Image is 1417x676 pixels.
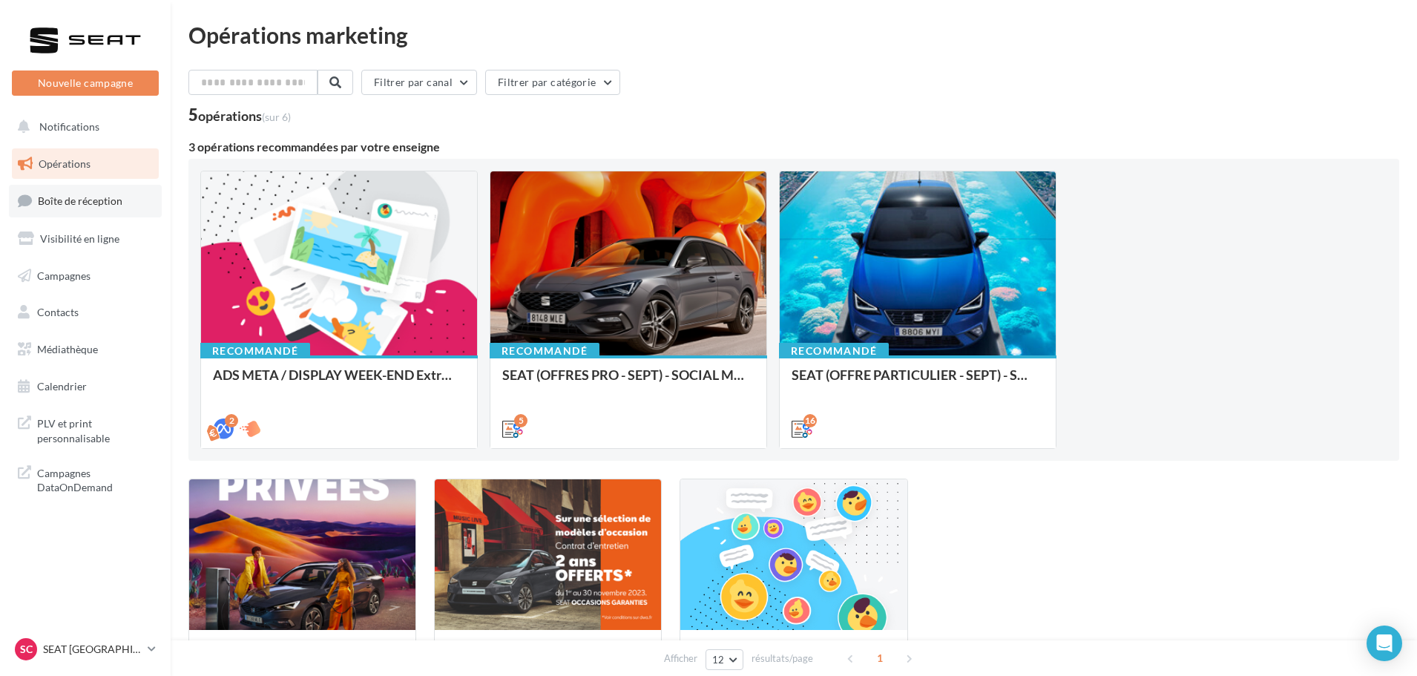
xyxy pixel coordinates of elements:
[9,297,162,328] a: Contacts
[20,642,33,657] span: SC
[9,185,162,217] a: Boîte de réception
[9,260,162,292] a: Campagnes
[39,120,99,133] span: Notifications
[37,306,79,318] span: Contacts
[712,654,725,666] span: 12
[779,343,889,359] div: Recommandé
[9,223,162,255] a: Visibilité en ligne
[490,343,599,359] div: Recommandé
[198,109,291,122] div: opérations
[188,107,291,123] div: 5
[1367,626,1402,661] div: Open Intercom Messenger
[514,414,527,427] div: 5
[9,407,162,451] a: PLV et print personnalisable
[37,380,87,393] span: Calendrier
[38,194,122,207] span: Boîte de réception
[706,649,743,670] button: 12
[9,111,156,142] button: Notifications
[12,70,159,96] button: Nouvelle campagne
[188,141,1399,153] div: 3 opérations recommandées par votre enseigne
[792,367,1044,397] div: SEAT (OFFRE PARTICULIER - SEPT) - SOCIAL MEDIA
[37,463,153,495] span: Campagnes DataOnDemand
[502,367,754,397] div: SEAT (OFFRES PRO - SEPT) - SOCIAL MEDIA
[664,652,697,666] span: Afficher
[752,652,813,666] span: résultats/page
[200,343,310,359] div: Recommandé
[9,334,162,365] a: Médiathèque
[361,70,477,95] button: Filtrer par canal
[37,269,91,281] span: Campagnes
[9,457,162,501] a: Campagnes DataOnDemand
[12,635,159,663] a: SC SEAT [GEOGRAPHIC_DATA]
[803,414,817,427] div: 16
[225,414,238,427] div: 2
[39,157,91,170] span: Opérations
[9,371,162,402] a: Calendrier
[37,343,98,355] span: Médiathèque
[868,646,892,670] span: 1
[485,70,620,95] button: Filtrer par catégorie
[37,413,153,445] span: PLV et print personnalisable
[40,232,119,245] span: Visibilité en ligne
[43,642,142,657] p: SEAT [GEOGRAPHIC_DATA]
[213,367,465,397] div: ADS META / DISPLAY WEEK-END Extraordinaire (JPO) Septembre 2025
[188,24,1399,46] div: Opérations marketing
[262,111,291,123] span: (sur 6)
[9,148,162,180] a: Opérations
